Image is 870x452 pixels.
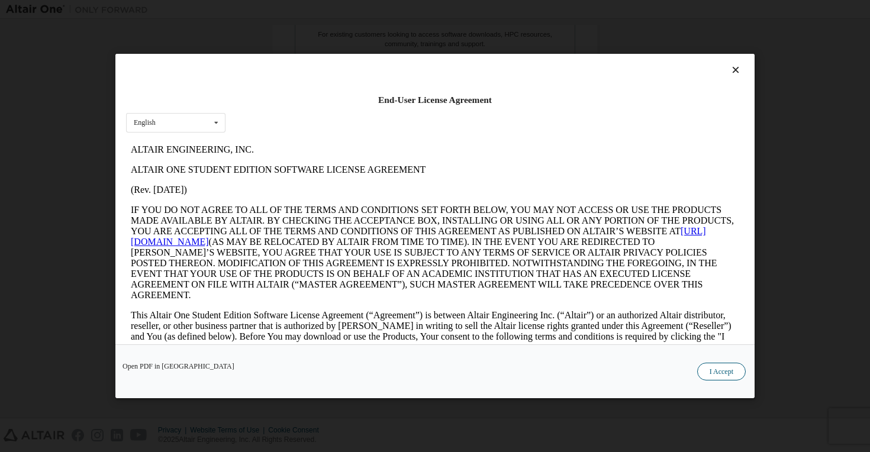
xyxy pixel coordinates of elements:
div: English [134,119,156,126]
button: I Accept [697,363,746,380]
p: (Rev. [DATE]) [5,45,613,56]
p: ALTAIR ONE STUDENT EDITION SOFTWARE LICENSE AGREEMENT [5,25,613,35]
a: Open PDF in [GEOGRAPHIC_DATA] [123,363,234,370]
div: End-User License Agreement [126,94,744,106]
a: [URL][DOMAIN_NAME] [5,86,580,107]
p: ALTAIR ENGINEERING, INC. [5,5,613,15]
p: IF YOU DO NOT AGREE TO ALL OF THE TERMS AND CONDITIONS SET FORTH BELOW, YOU MAY NOT ACCESS OR USE... [5,65,613,161]
p: This Altair One Student Edition Software License Agreement (“Agreement”) is between Altair Engine... [5,170,613,224]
